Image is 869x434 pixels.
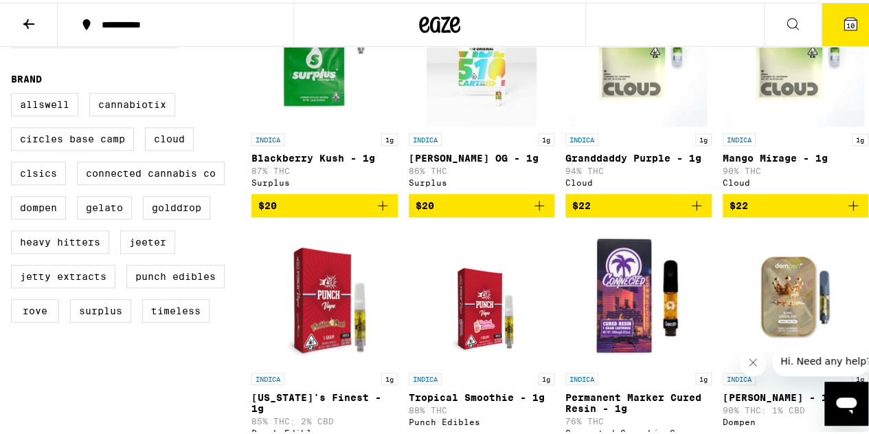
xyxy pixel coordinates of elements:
[723,175,869,184] div: Cloud
[538,131,554,143] p: 1g
[852,370,868,382] p: 1g
[565,389,712,411] p: Permanent Marker Cured Resin - 1g
[723,150,869,161] p: Mango Mirage - 1g
[258,197,277,208] span: $20
[739,346,767,373] iframe: Close message
[145,124,194,148] label: Cloud
[723,389,869,400] p: [PERSON_NAME] - 1g
[569,226,707,363] img: Connected Cannabis Co - Permanent Marker Cured Resin - 1g
[565,164,712,173] p: 94% THC
[565,191,712,215] button: Add to bag
[723,415,869,424] div: Dompen
[409,150,555,161] p: [PERSON_NAME] OG - 1g
[730,197,748,208] span: $22
[824,379,868,423] iframe: Button to launch messaging window
[251,414,398,423] p: 85% THC: 2% CBD
[409,164,555,173] p: 86% THC
[256,226,393,363] img: Punch Edibles - Florida's Finest - 1g
[251,150,398,161] p: Blackberry Kush - 1g
[565,175,712,184] div: Cloud
[251,370,284,382] p: INDICA
[251,191,398,215] button: Add to bag
[723,370,756,382] p: INDICA
[695,370,712,382] p: 1g
[381,370,398,382] p: 1g
[142,296,210,320] label: Timeless
[723,403,869,412] p: 90% THC: 1% CBD
[11,228,109,251] label: Heavy Hitters
[251,389,398,411] p: [US_STATE]'s Finest - 1g
[381,131,398,143] p: 1g
[409,191,555,215] button: Add to bag
[572,197,591,208] span: $22
[565,370,598,382] p: INDICA
[846,19,855,27] span: 10
[251,131,284,143] p: INDICA
[409,403,555,412] p: 88% THC
[565,414,712,423] p: 76% THC
[723,164,869,173] p: 90% THC
[409,175,555,184] div: Surplus
[416,197,434,208] span: $20
[126,262,225,285] label: Punch Edibles
[772,343,868,373] iframe: Message from company
[409,389,555,400] p: Tropical Smoothie - 1g
[89,90,175,113] label: Cannabiotix
[77,159,225,182] label: Connected Cannabis Co
[143,193,210,217] label: GoldDrop
[727,226,864,363] img: Dompen - King Louis XIII - 1g
[409,415,555,424] div: Punch Edibles
[852,131,868,143] p: 1g
[251,164,398,173] p: 87% THC
[11,262,115,285] label: Jetty Extracts
[11,124,134,148] label: Circles Base Camp
[409,370,442,382] p: INDICA
[409,131,442,143] p: INDICA
[538,370,554,382] p: 1g
[70,296,131,320] label: Surplus
[251,175,398,184] div: Surplus
[11,296,59,320] label: Rove
[120,228,175,251] label: Jeeter
[695,131,712,143] p: 1g
[428,226,534,363] img: Punch Edibles - Tropical Smoothie - 1g
[11,71,42,82] legend: Brand
[565,150,712,161] p: Granddaddy Purple - 1g
[723,131,756,143] p: INDICA
[565,131,598,143] p: INDICA
[11,159,66,182] label: CLSICS
[77,193,132,217] label: Gelato
[11,90,78,113] label: Allswell
[11,193,66,217] label: Dompen
[8,10,99,21] span: Hi. Need any help?
[723,191,869,215] button: Add to bag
